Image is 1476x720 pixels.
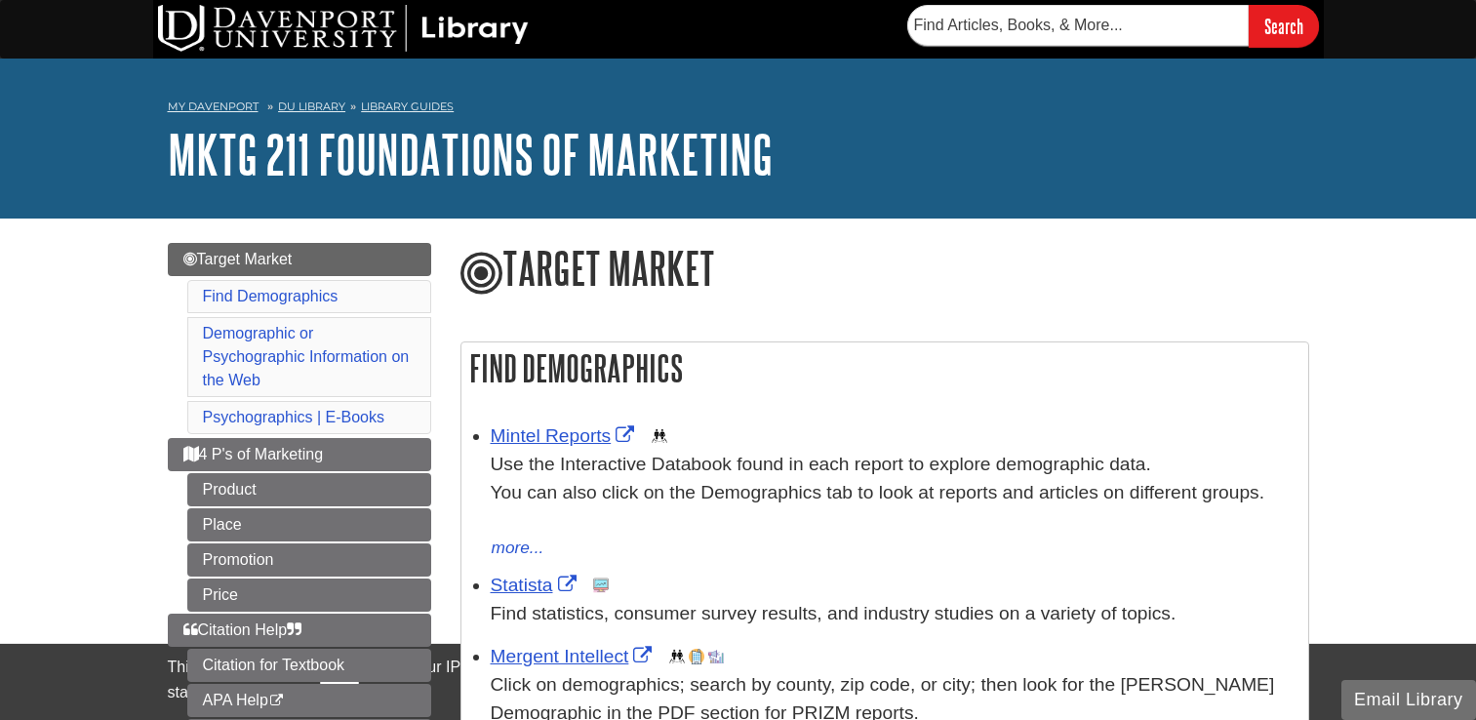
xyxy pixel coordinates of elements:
input: Find Articles, Books, & More... [907,5,1249,46]
a: Psychographics | E-Books [203,409,384,425]
a: APA Help [187,684,431,717]
button: more... [491,535,545,562]
a: Citation Help [168,614,431,647]
a: Find Demographics [203,288,339,304]
a: Promotion [187,543,431,577]
p: Find statistics, consumer survey results, and industry studies on a variety of topics. [491,600,1298,628]
button: Email Library [1341,680,1476,720]
span: 4 P's of Marketing [183,446,324,462]
img: Industry Report [708,649,724,664]
span: Target Market [183,251,293,267]
input: Search [1249,5,1319,47]
a: 4 P's of Marketing [168,438,431,471]
a: Citation for Textbook [187,649,431,682]
h1: Target Market [460,243,1309,298]
a: Product [187,473,431,506]
img: Statistics [593,578,609,593]
a: Demographic or Psychographic Information on the Web [203,325,410,388]
a: MKTG 211 Foundations of Marketing [168,124,773,184]
a: Price [187,579,431,612]
a: Link opens in new window [491,575,581,595]
img: Demographics [652,428,667,444]
a: My Davenport [168,99,259,115]
a: Target Market [168,243,431,276]
a: Link opens in new window [491,425,640,446]
nav: breadcrumb [168,94,1309,125]
a: Link opens in new window [491,646,658,666]
img: Demographics [669,649,685,664]
form: Searches DU Library's articles, books, and more [907,5,1319,47]
h2: Find Demographics [461,342,1308,394]
div: Use the Interactive Databook found in each report to explore demographic data. You can also click... [491,451,1298,535]
a: Library Guides [361,100,454,113]
img: DU Library [158,5,529,52]
span: Citation Help [183,621,302,638]
a: Place [187,508,431,541]
i: This link opens in a new window [268,695,285,707]
a: DU Library [278,100,345,113]
img: Company Information [689,649,704,664]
